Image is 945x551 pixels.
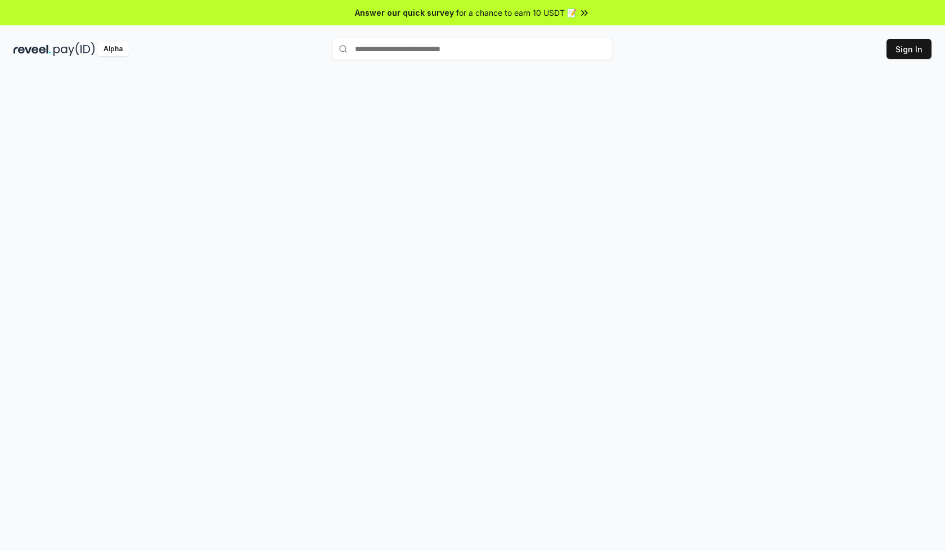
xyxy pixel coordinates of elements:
[355,7,454,19] span: Answer our quick survey
[97,42,129,56] div: Alpha
[456,7,577,19] span: for a chance to earn 10 USDT 📝
[886,39,931,59] button: Sign In
[53,42,95,56] img: pay_id
[13,42,51,56] img: reveel_dark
